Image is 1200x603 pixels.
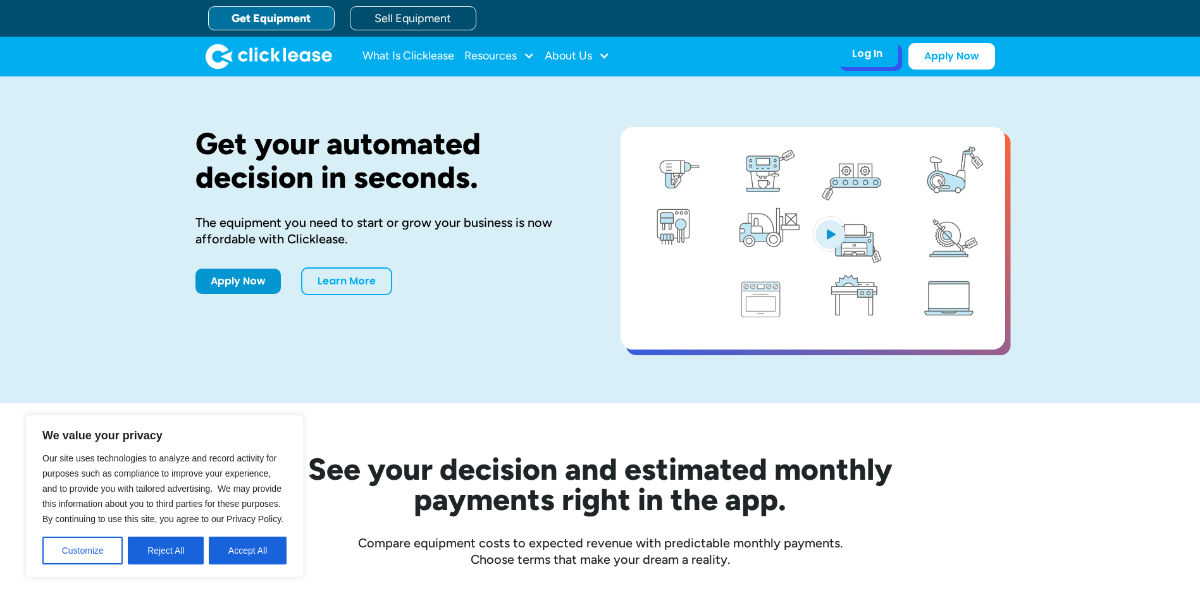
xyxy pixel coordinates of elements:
div: The equipment you need to start or grow your business is now affordable with Clicklease. [195,214,580,247]
div: Resources [464,44,535,69]
a: open lightbox [621,127,1005,350]
a: Learn More [301,267,392,295]
a: What Is Clicklease [362,44,454,69]
button: Customize [42,537,123,564]
p: We value your privacy [42,428,287,443]
h2: See your decision and estimated monthly payments right in the app. [246,454,955,515]
img: Blue play button logo on a light blue circular background [813,216,847,252]
a: Sell Equipment [350,6,476,30]
a: home [206,44,332,69]
div: Compare equipment costs to expected revenue with predictable monthly payments. Choose terms that ... [195,535,1005,568]
a: Apply Now [195,269,281,294]
a: Apply Now [908,43,995,70]
div: Log In [852,47,882,60]
div: About Us [545,44,610,69]
button: Reject All [128,537,204,564]
span: Our site uses technologies to analyze and record activity for purposes such as compliance to impr... [42,453,283,524]
img: Clicklease logo [206,44,332,69]
a: Get Equipment [208,6,335,30]
button: Accept All [209,537,287,564]
div: We value your privacy [25,415,304,578]
h1: Get your automated decision in seconds. [195,127,580,194]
